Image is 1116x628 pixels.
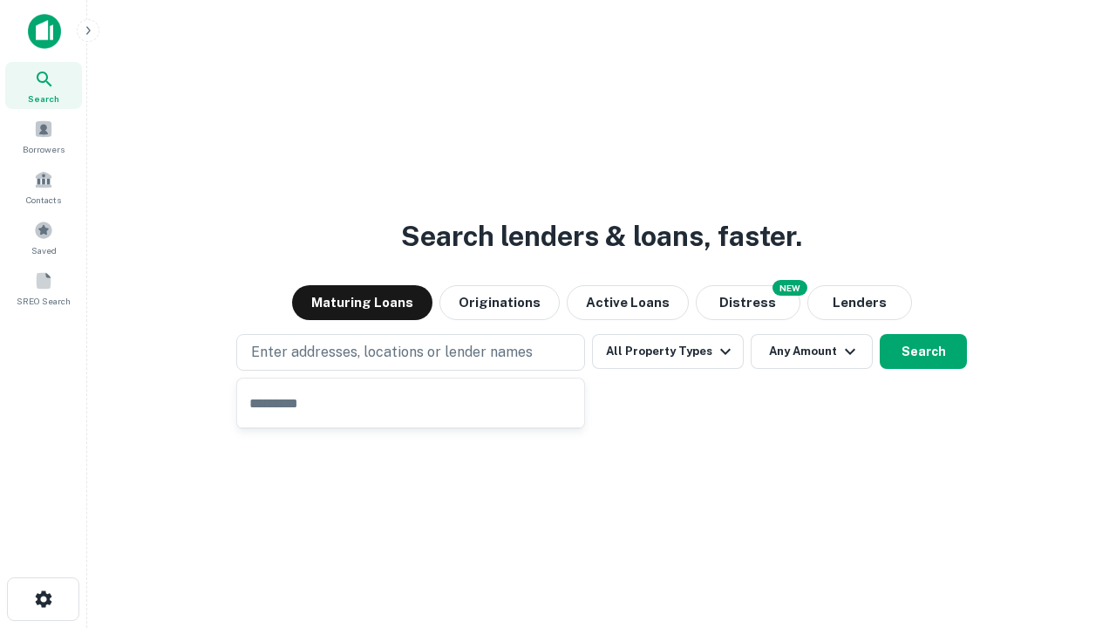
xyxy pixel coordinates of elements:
button: Maturing Loans [292,285,432,320]
p: Enter addresses, locations or lender names [251,342,533,363]
img: capitalize-icon.png [28,14,61,49]
span: Saved [31,243,57,257]
a: Contacts [5,163,82,210]
a: Saved [5,214,82,261]
button: Lenders [807,285,912,320]
span: Contacts [26,193,61,207]
button: Active Loans [567,285,689,320]
span: Borrowers [23,142,65,156]
span: SREO Search [17,294,71,308]
button: Any Amount [751,334,873,369]
button: Search distressed loans with lien and other non-mortgage details. [696,285,800,320]
a: SREO Search [5,264,82,311]
button: Search [880,334,967,369]
iframe: Chat Widget [1029,488,1116,572]
button: All Property Types [592,334,744,369]
a: Search [5,62,82,109]
div: NEW [772,280,807,296]
span: Search [28,92,59,106]
button: Originations [439,285,560,320]
h3: Search lenders & loans, faster. [401,215,802,257]
a: Borrowers [5,113,82,160]
button: Enter addresses, locations or lender names [236,334,585,371]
